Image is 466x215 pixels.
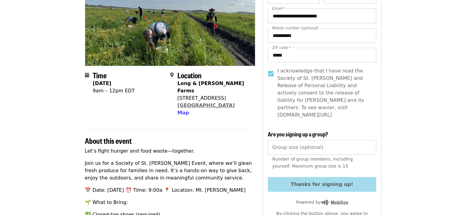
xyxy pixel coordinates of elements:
span: Map [177,110,189,116]
span: Powered by [296,200,348,205]
input: Mobile number (optional) [268,28,376,43]
div: [STREET_ADDRESS] [177,95,250,102]
p: Join us for a Society of St. [PERSON_NAME] Event, where we’ll glean fresh produce for families in... [85,160,256,182]
p: 📅 Date: [DATE] ⏰ Time: 9:00a 📍 Location: Mt. [PERSON_NAME] [85,187,256,194]
a: [GEOGRAPHIC_DATA] [177,102,235,108]
input: Email [268,9,376,23]
label: Mobile number (optional) [272,26,319,30]
p: Let’s fight hunger and food waste—together. [85,147,256,155]
span: I acknowledge that I have read the Society of St. [PERSON_NAME] and Release of Personal Liability... [277,67,371,119]
label: Email [272,7,285,10]
span: Location [177,70,202,80]
i: calendar icon [85,72,89,78]
span: About this event [85,135,132,146]
img: Powered by Mobilize [321,200,348,205]
button: Map [177,109,189,117]
span: Number of group members, including yourself. Maximum group size is 15 [272,157,353,169]
p: 🌱 What to Bring: [85,199,256,206]
strong: [DATE] [93,80,112,86]
span: Time [93,70,107,80]
span: Are you signing up a group? [268,130,328,138]
label: ZIP code [272,46,290,50]
div: 9am – 12pm EDT [93,87,135,95]
input: [object Object] [268,140,376,155]
strong: Long & [PERSON_NAME] Farms [177,80,244,94]
button: Thanks for signing up! [268,177,376,192]
input: ZIP code [268,48,376,62]
i: map-marker-alt icon [170,72,174,78]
